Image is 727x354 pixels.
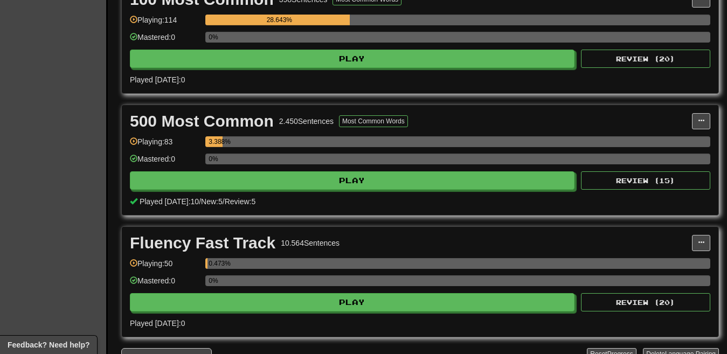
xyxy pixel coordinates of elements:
[130,113,274,129] div: 500 Most Common
[130,136,200,154] div: Playing: 83
[201,197,223,206] span: New: 5
[140,197,199,206] span: Played [DATE]: 10
[130,293,574,311] button: Play
[209,15,350,25] div: 28.643%
[130,258,200,276] div: Playing: 50
[130,171,574,190] button: Play
[223,197,225,206] span: /
[130,50,574,68] button: Play
[130,15,200,32] div: Playing: 114
[8,339,89,350] span: Open feedback widget
[209,136,222,147] div: 3.388%
[130,235,275,251] div: Fluency Fast Track
[130,319,185,328] span: Played [DATE]: 0
[581,171,710,190] button: Review (15)
[225,197,256,206] span: Review: 5
[130,75,185,84] span: Played [DATE]: 0
[130,275,200,293] div: Mastered: 0
[279,116,334,127] div: 2.450 Sentences
[339,115,408,127] button: Most Common Words
[130,154,200,171] div: Mastered: 0
[581,50,710,68] button: Review (20)
[281,238,340,248] div: 10.564 Sentences
[581,293,710,311] button: Review (20)
[130,32,200,50] div: Mastered: 0
[199,197,201,206] span: /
